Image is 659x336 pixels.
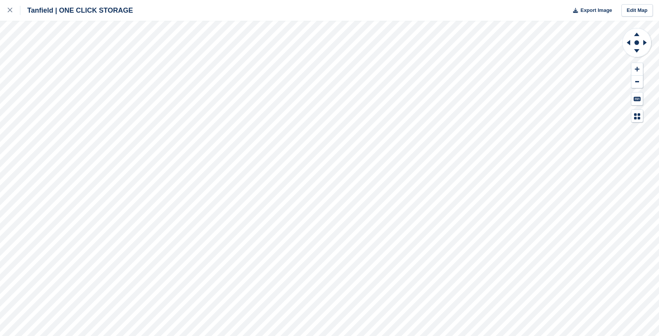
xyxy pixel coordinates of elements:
[20,6,133,15] div: Tanfield | ONE CLICK STORAGE
[631,110,643,122] button: Map Legend
[631,76,643,88] button: Zoom Out
[631,63,643,76] button: Zoom In
[580,7,612,14] span: Export Image
[568,4,612,17] button: Export Image
[631,93,643,105] button: Keyboard Shortcuts
[621,4,653,17] a: Edit Map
